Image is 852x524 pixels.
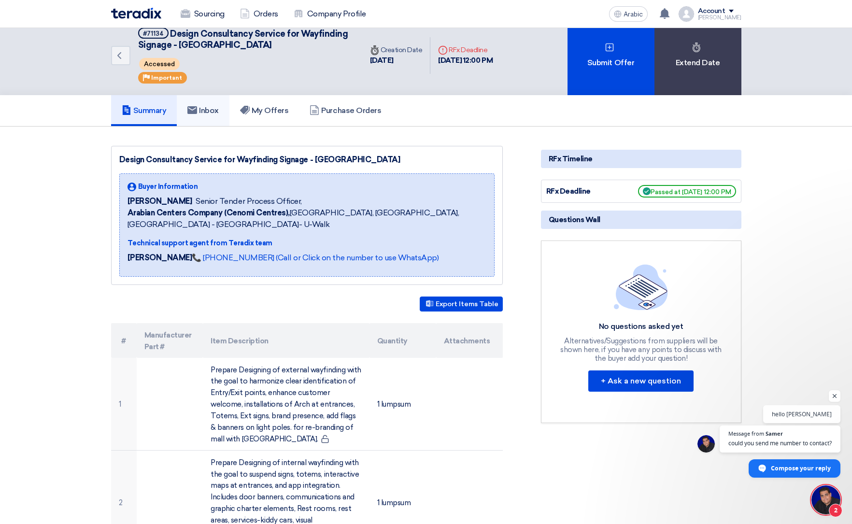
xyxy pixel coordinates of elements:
font: RFx Deadline [449,46,487,54]
font: [GEOGRAPHIC_DATA], [GEOGRAPHIC_DATA], [GEOGRAPHIC_DATA] - [GEOGRAPHIC_DATA]- U-Walk [128,208,459,229]
a: Orders [232,3,286,25]
font: Sourcing [194,9,225,18]
font: [PERSON_NAME] [128,253,192,262]
font: No questions asked yet [599,322,683,331]
font: 1 lumpsum [377,400,411,409]
h5: Design Consultancy Service for Wayfinding Signage - Nakheel Mall Dammam [138,28,351,51]
font: Summary [133,106,167,115]
a: My Offers [229,95,299,126]
font: Buyer Information [138,183,198,191]
button: Export Items Table [420,297,503,312]
span: Samer [766,431,783,436]
font: Inbox [199,106,219,115]
a: 📞 [PHONE_NUMBER] (Call or Click on the number to use WhatsApp) [192,253,439,262]
font: #71134 [143,30,164,37]
font: Arabian Centers Company (Cenomi Centres), [128,208,290,217]
font: RFx Deadline [546,187,591,196]
font: Design Consultancy Service for Wayfinding Signage - [GEOGRAPHIC_DATA] [119,155,400,164]
a: Summary [111,95,177,126]
img: Teradix logo [111,8,161,19]
font: # [121,337,126,345]
font: [DATE] 12:00 PM [438,56,493,65]
img: empty_state_list.svg [614,264,668,310]
font: 2 [119,498,123,507]
font: Design Consultancy Service for Wayfinding Signage - [GEOGRAPHIC_DATA] [138,28,348,50]
font: Prepare Designing of external wayfinding with the goal to harmonize clear identification of Entry... [211,365,361,443]
font: Extend Date [676,58,720,67]
font: Orders [254,9,278,18]
span: 2 [829,504,842,517]
span: hello [PERSON_NAME] [772,410,832,419]
font: My Offers [252,106,289,115]
font: Purchase Orders [321,106,381,115]
font: 1 [119,400,121,409]
font: Attachments [444,337,490,345]
font: Quantity [377,337,408,345]
font: Alternatives/Suggestions from suppliers will be shown here, if you have any points to discuss wit... [560,337,722,363]
font: Passed at [DATE] 12:00 PM [651,188,731,196]
a: Open chat [811,485,840,514]
button: Arabic [609,6,648,22]
font: Company Profile [307,9,366,18]
a: Inbox [177,95,229,126]
font: 1 lumpsum [377,498,411,507]
font: Arabic [624,10,643,18]
font: Export Items Table [436,300,498,309]
img: profile_test.png [679,6,694,22]
font: Technical support agent from Teradix team [128,239,272,247]
font: Creation Date [381,46,423,54]
font: Accessed [144,61,175,68]
span: could you send me number to contact? [728,439,832,448]
a: Purchase Orders [299,95,392,126]
font: Senior Tender Process Officer, [196,197,302,206]
font: Submit Offer [587,58,634,67]
font: [PERSON_NAME] [128,197,192,206]
font: Item Description [211,337,268,345]
font: + Ask a new question [601,376,681,385]
font: [DATE] [370,56,394,65]
span: Message from [728,431,764,436]
font: Manufacturer Part # [144,331,192,351]
font: Questions Wall [549,215,600,224]
font: Important [151,74,182,81]
font: Account [698,7,725,15]
font: RFx Timeline [549,155,593,163]
a: Sourcing [173,3,232,25]
font: [PERSON_NAME] [698,14,741,21]
button: + Ask a new question [588,370,694,392]
span: Compose your reply [771,460,831,477]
